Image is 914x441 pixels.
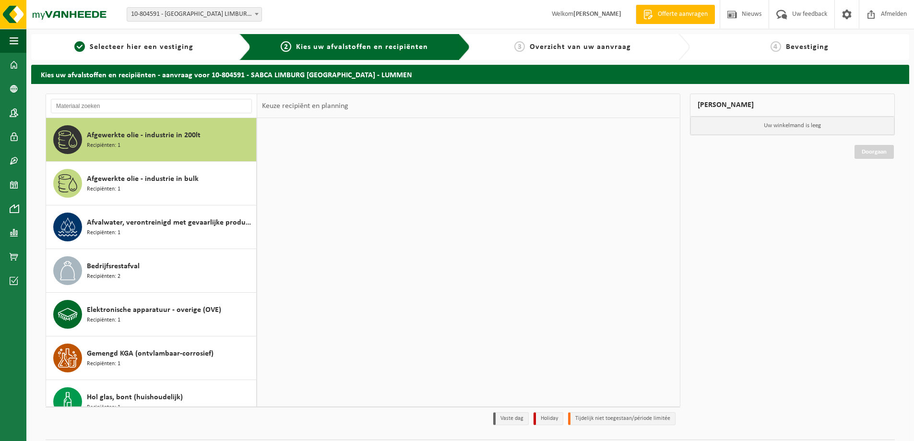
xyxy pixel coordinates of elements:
span: Afvalwater, verontreinigd met gevaarlijke producten [87,217,254,228]
span: Kies uw afvalstoffen en recipiënten [296,43,428,51]
button: Afgewerkte olie - industrie in 200lt Recipiënten: 1 [46,118,257,162]
span: 2 [281,41,291,52]
span: Recipiënten: 1 [87,228,120,238]
div: [PERSON_NAME] [690,94,895,117]
span: Gemengd KGA (ontvlambaar-corrosief) [87,348,214,359]
span: 10-804591 - SABCA LIMBURG NV - LUMMEN [127,8,261,21]
span: Hol glas, bont (huishoudelijk) [87,392,183,403]
span: Recipiënten: 2 [87,272,120,281]
span: Afgewerkte olie - industrie in bulk [87,173,199,185]
span: Offerte aanvragen [655,10,710,19]
span: Recipiënten: 1 [87,141,120,150]
button: Afgewerkte olie - industrie in bulk Recipiënten: 1 [46,162,257,205]
a: Offerte aanvragen [636,5,715,24]
a: 1Selecteer hier een vestiging [36,41,232,53]
button: Bedrijfsrestafval Recipiënten: 2 [46,249,257,293]
span: 1 [74,41,85,52]
span: Bevestiging [786,43,829,51]
span: Selecteer hier een vestiging [90,43,193,51]
span: Bedrijfsrestafval [87,261,140,272]
h2: Kies uw afvalstoffen en recipiënten - aanvraag voor 10-804591 - SABCA LIMBURG [GEOGRAPHIC_DATA] -... [31,65,909,83]
input: Materiaal zoeken [51,99,252,113]
li: Holiday [534,412,563,425]
strong: [PERSON_NAME] [573,11,621,18]
p: Uw winkelmand is leeg [690,117,895,135]
li: Vaste dag [493,412,529,425]
button: Elektronische apparatuur - overige (OVE) Recipiënten: 1 [46,293,257,336]
button: Hol glas, bont (huishoudelijk) Recipiënten: 1 [46,380,257,424]
button: Afvalwater, verontreinigd met gevaarlijke producten Recipiënten: 1 [46,205,257,249]
span: Recipiënten: 1 [87,403,120,412]
span: Recipiënten: 1 [87,185,120,194]
li: Tijdelijk niet toegestaan/période limitée [568,412,676,425]
span: Overzicht van uw aanvraag [530,43,631,51]
button: Gemengd KGA (ontvlambaar-corrosief) Recipiënten: 1 [46,336,257,380]
span: 10-804591 - SABCA LIMBURG NV - LUMMEN [127,7,262,22]
span: Recipiënten: 1 [87,359,120,369]
span: 4 [771,41,781,52]
span: Elektronische apparatuur - overige (OVE) [87,304,221,316]
span: 3 [514,41,525,52]
div: Keuze recipiënt en planning [257,94,353,118]
span: Afgewerkte olie - industrie in 200lt [87,130,201,141]
a: Doorgaan [855,145,894,159]
span: Recipiënten: 1 [87,316,120,325]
